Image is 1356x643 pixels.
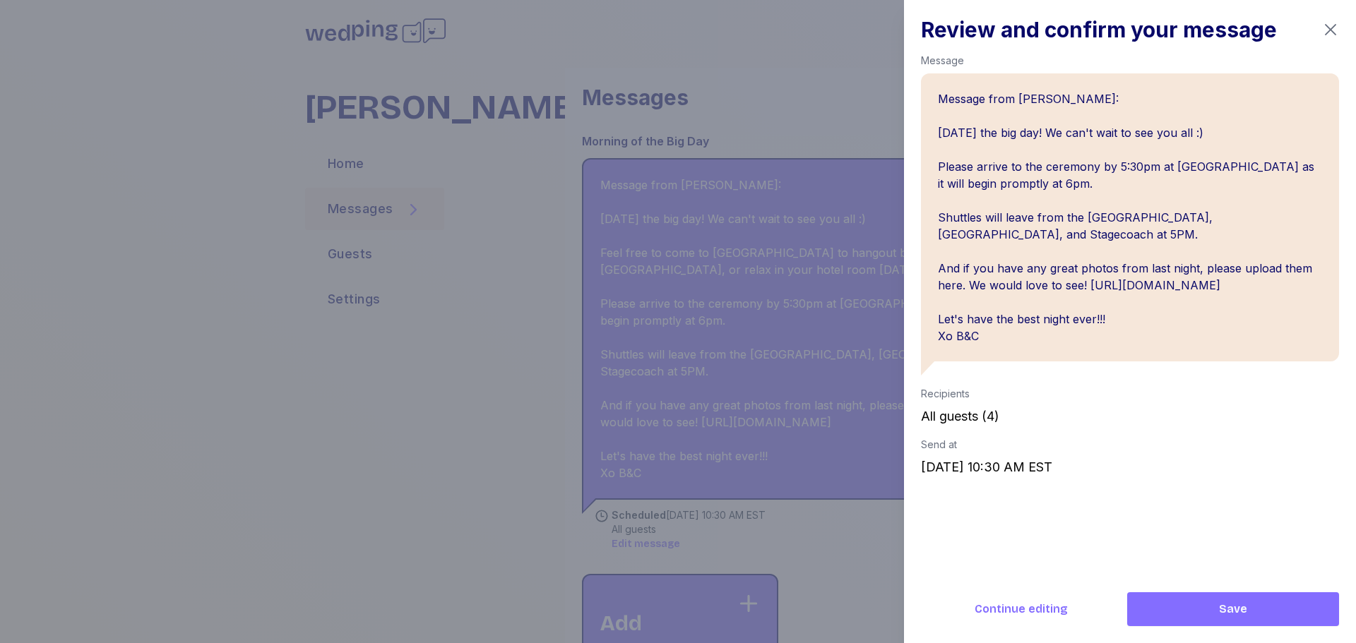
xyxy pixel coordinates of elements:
[921,387,1339,401] div: Recipients
[921,17,1277,42] h1: Review and confirm your message
[975,601,1068,618] span: Continue editing
[1219,601,1247,618] span: Save
[921,438,1339,452] div: Send at
[921,407,1339,426] div: All guests ( 4 )
[921,592,1122,626] button: Continue editing
[921,457,1339,477] div: [DATE] 10:30 AM EST
[921,73,1339,361] div: Message from [PERSON_NAME]: [DATE] the big day! We can't wait to see you all :) Please arrive to ...
[921,54,1339,68] div: Message
[1127,592,1339,626] button: Save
